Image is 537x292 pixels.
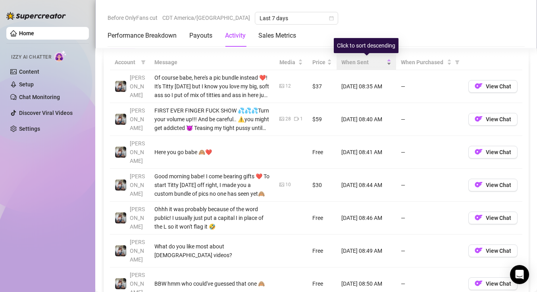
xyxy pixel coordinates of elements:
span: View Chat [486,281,511,287]
span: picture [279,116,284,121]
div: 10 [285,181,291,189]
td: — [396,169,464,202]
span: picture [279,182,284,187]
td: — [396,70,464,103]
span: video-camera [294,116,299,121]
a: OFView Chat [468,216,518,223]
td: [DATE] 08:35 AM [337,70,396,103]
td: $30 [308,169,337,202]
img: ANDREA [115,114,126,125]
button: OFView Chat [468,244,518,257]
span: When Sent [341,58,385,67]
img: ANDREA [115,278,126,289]
td: — [396,235,464,267]
span: View Chat [486,83,511,90]
span: Before OnlyFans cut [108,12,158,24]
a: Discover Viral Videos [19,110,73,116]
img: OF [475,246,483,254]
a: Content [19,69,39,75]
img: ANDREA [115,179,126,191]
td: $37 [308,70,337,103]
a: OFView Chat [468,118,518,124]
div: Good morning babe! I come bearing gifts ❤️ To start Titty [DATE] off right, I made you a custom b... [154,172,270,198]
div: Here you go babe 🙈❤️ [154,148,270,156]
th: When Purchased [396,55,464,70]
span: CDT America/[GEOGRAPHIC_DATA] [162,12,250,24]
a: Settings [19,126,40,132]
span: Last 7 days [260,12,333,24]
span: View Chat [486,149,511,155]
img: ANDREA [115,212,126,223]
button: OFView Chat [468,113,518,126]
img: ANDREA [115,147,126,158]
div: Performance Breakdown [108,31,177,40]
div: 28 [285,115,291,123]
td: [DATE] 08:44 AM [337,169,396,202]
td: — [396,103,464,136]
div: 12 [285,82,291,90]
a: OFView Chat [468,151,518,157]
div: BBW hmm who could've guessed that one 🙈 [154,279,270,288]
span: filter [453,56,461,68]
button: OFView Chat [468,212,518,224]
span: [PERSON_NAME] [130,74,145,98]
button: OFView Chat [468,80,518,93]
span: [PERSON_NAME] [130,140,145,164]
span: Account [115,58,138,67]
td: — [396,202,464,235]
img: OF [475,115,483,123]
span: [PERSON_NAME] [130,239,145,263]
a: Home [19,30,34,36]
button: OFView Chat [468,277,518,290]
span: Izzy AI Chatter [11,53,51,61]
div: Payouts [189,31,212,40]
div: Of course babe, here's a pic bundle instead ❤️! It's Titty [DATE] but I know you love my big, sof... [154,73,270,99]
div: Sales Metrics [258,31,296,40]
span: filter [139,56,147,68]
td: [DATE] 08:41 AM [337,136,396,169]
span: View Chat [486,215,511,221]
td: — [396,136,464,169]
div: FIRST EVER FINGER FUCK SHOW 💦💦💦Turn your volume up!!! And be careful.. ⚠️you might get addicted 😈... [154,106,270,132]
div: Open Intercom Messenger [510,265,529,284]
div: Ohhh it was probably because of the word pubIic! I usually just put a capital I in place of the L... [154,205,270,231]
button: OFView Chat [468,146,518,158]
th: Price [308,55,337,70]
td: [DATE] 08:46 AM [337,202,396,235]
th: Message [150,55,275,70]
a: Setup [19,81,34,88]
img: logo-BBDzfeDw.svg [6,12,66,20]
img: ANDREA [115,245,126,256]
a: OFView Chat [468,249,518,256]
div: 1 [300,115,303,123]
span: calendar [329,16,334,21]
div: Click to sort descending [334,38,398,53]
td: $59 [308,103,337,136]
td: Free [308,136,337,169]
img: OF [475,214,483,221]
td: [DATE] 08:49 AM [337,235,396,267]
div: Activity [225,31,246,40]
a: OFView Chat [468,183,518,190]
img: OF [475,148,483,156]
span: filter [141,60,146,65]
span: When Purchased [401,58,445,67]
span: filter [455,60,460,65]
span: [PERSON_NAME] [130,107,145,131]
span: [PERSON_NAME] [130,206,145,230]
img: OF [475,181,483,189]
a: Chat Monitoring [19,94,60,100]
a: OFView Chat [468,85,518,91]
span: View Chat [486,116,511,122]
span: [PERSON_NAME] [130,173,145,197]
th: Media [275,55,308,70]
a: OFView Chat [468,282,518,288]
td: [DATE] 08:40 AM [337,103,396,136]
td: Free [308,202,337,235]
span: Media [279,58,296,67]
span: View Chat [486,248,511,254]
img: ANDREA [115,81,126,92]
img: OF [475,82,483,90]
td: Free [308,235,337,267]
th: When Sent [337,55,396,70]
